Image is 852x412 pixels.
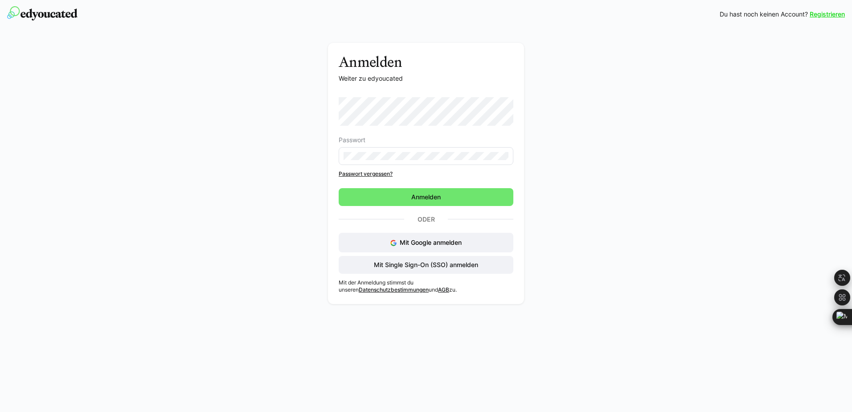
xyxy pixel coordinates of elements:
[810,10,845,19] a: Registrieren
[339,256,513,274] button: Mit Single Sign-On (SSO) anmelden
[373,260,479,269] span: Mit Single Sign-On (SSO) anmelden
[7,6,78,21] img: edyoucated
[438,286,449,293] a: AGB
[339,188,513,206] button: Anmelden
[404,213,448,226] p: Oder
[339,279,513,293] p: Mit der Anmeldung stimmst du unseren und zu.
[359,286,429,293] a: Datenschutzbestimmungen
[410,193,442,202] span: Anmelden
[339,233,513,252] button: Mit Google anmelden
[339,74,513,83] p: Weiter zu edyoucated
[339,136,365,144] span: Passwort
[720,10,808,19] span: Du hast noch keinen Account?
[400,239,462,246] span: Mit Google anmelden
[339,170,513,177] a: Passwort vergessen?
[339,54,513,70] h3: Anmelden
